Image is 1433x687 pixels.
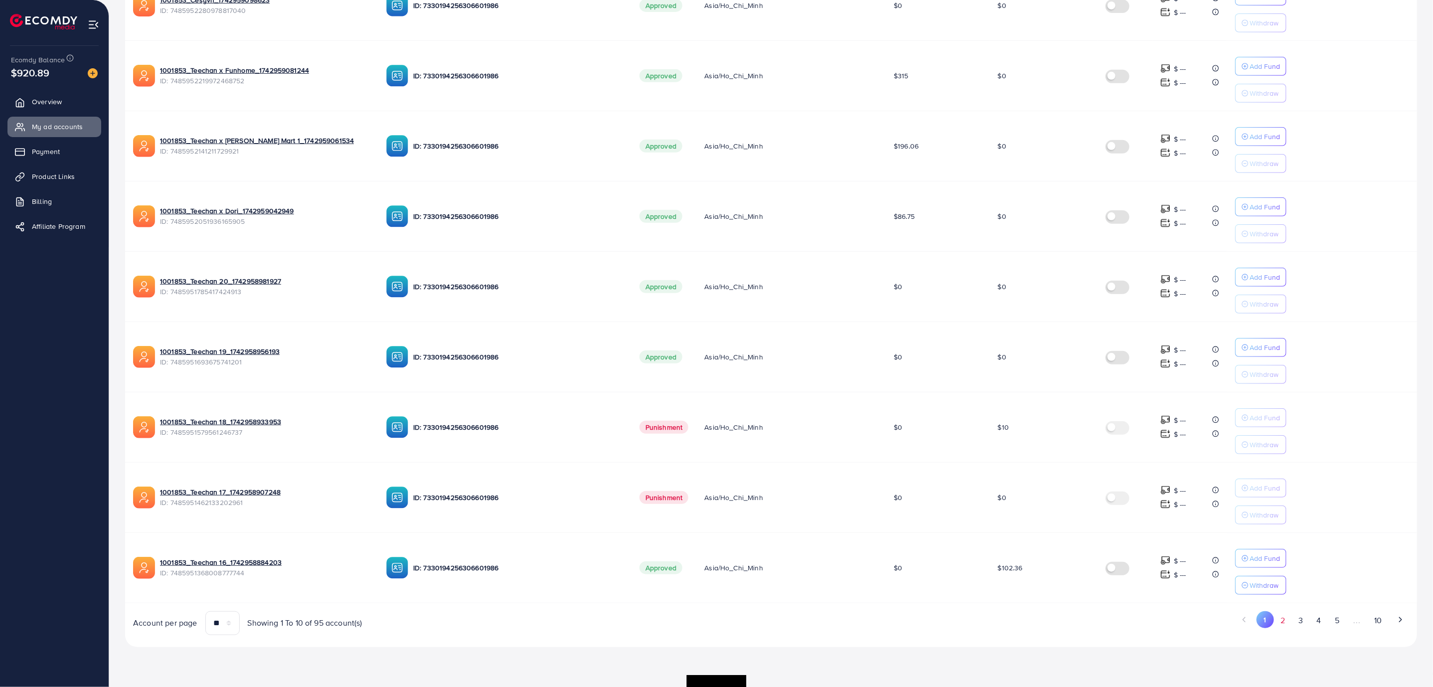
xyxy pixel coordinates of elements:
button: Go to page 4 [1310,611,1328,630]
span: ID: 7485951785417424913 [160,287,370,297]
p: ID: 7330194256306601986 [413,421,624,433]
p: $ --- [1174,485,1186,497]
button: Withdraw [1235,295,1286,314]
div: <span class='underline'>1001853_Teechan 20_1742958981927</span></br>7485951785417424913 [160,276,370,297]
iframe: Chat [1391,642,1426,680]
img: top-up amount [1160,415,1171,425]
span: $0 [894,282,902,292]
button: Add Fund [1235,479,1286,498]
div: <span class='underline'>1001853_Teechan 17_1742958907248</span></br>7485951462133202961 [160,487,370,508]
a: 1001853_Teechan 20_1742958981927 [160,276,281,286]
img: ic-ads-acc.e4c84228.svg [133,487,155,509]
p: Withdraw [1250,298,1278,310]
img: top-up amount [1160,218,1171,228]
p: Add Fund [1250,482,1280,494]
p: Withdraw [1250,579,1278,591]
span: Asia/Ho_Chi_Minh [704,282,763,292]
span: $0 [894,493,902,503]
button: Withdraw [1235,365,1286,384]
span: $196.06 [894,141,919,151]
p: Withdraw [1250,368,1278,380]
span: $86.75 [894,211,915,221]
a: 1001853_Teechan x Dori_1742959042949 [160,206,294,216]
p: $ --- [1174,288,1186,300]
button: Withdraw [1235,576,1286,595]
p: Withdraw [1250,17,1278,29]
img: menu [88,19,99,30]
span: Punishment [639,491,689,504]
span: My ad accounts [32,122,83,132]
p: Withdraw [1250,87,1278,99]
p: Add Fund [1250,271,1280,283]
div: <span class='underline'>1001853_Teechan 19_1742958956193</span></br>7485951693675741201 [160,346,370,367]
span: $920.89 [11,65,49,80]
span: $0 [998,141,1006,151]
span: ID: 7485951579561246737 [160,427,370,437]
p: Withdraw [1250,228,1278,240]
button: Go to page 2 [1274,611,1292,630]
span: $0 [894,0,902,10]
span: $0 [894,422,902,432]
span: Approved [639,280,682,293]
img: top-up amount [1160,358,1171,369]
p: $ --- [1174,569,1186,581]
button: Withdraw [1235,224,1286,243]
span: Approved [639,210,682,223]
button: Add Fund [1235,408,1286,427]
a: Overview [7,92,101,112]
button: Add Fund [1235,57,1286,76]
span: Asia/Ho_Chi_Minh [704,141,763,151]
p: $ --- [1174,358,1186,370]
div: <span class='underline'>1001853_Teechan x Ngọc Anh Mart 1_1742959061534</span></br>74859521412117... [160,136,370,156]
p: Add Fund [1250,60,1280,72]
span: ID: 7485951462133202961 [160,498,370,508]
img: top-up amount [1160,63,1171,74]
span: Affiliate Program [32,221,85,231]
div: <span class='underline'>1001853_Teechan 18_1742958933953</span></br>7485951579561246737 [160,417,370,437]
button: Go to page 5 [1328,611,1346,630]
p: ID: 7330194256306601986 [413,351,624,363]
a: My ad accounts [7,117,101,137]
span: ID: 7485951368008777744 [160,568,370,578]
button: Withdraw [1235,506,1286,524]
img: top-up amount [1160,288,1171,299]
img: logo [10,14,77,29]
img: ic-ba-acc.ded83a64.svg [386,205,408,227]
a: Payment [7,142,101,162]
span: Approved [639,350,682,363]
span: Approved [639,561,682,574]
span: Payment [32,147,60,157]
p: Withdraw [1250,439,1278,451]
p: ID: 7330194256306601986 [413,492,624,504]
img: ic-ba-acc.ded83a64.svg [386,416,408,438]
p: Add Fund [1250,412,1280,424]
span: $0 [998,211,1006,221]
span: ID: 7485952051936165905 [160,216,370,226]
img: top-up amount [1160,429,1171,439]
p: $ --- [1174,147,1186,159]
p: Add Fund [1250,552,1280,564]
a: 1001853_Teechan 19_1742958956193 [160,346,280,356]
span: Punishment [639,421,689,434]
p: $ --- [1174,344,1186,356]
img: top-up amount [1160,344,1171,355]
img: ic-ads-acc.e4c84228.svg [133,205,155,227]
img: top-up amount [1160,274,1171,285]
button: Go to page 3 [1292,611,1310,630]
p: ID: 7330194256306601986 [413,281,624,293]
span: Overview [32,97,62,107]
img: ic-ba-acc.ded83a64.svg [386,487,408,509]
p: $ --- [1174,203,1186,215]
ul: Pagination [779,611,1409,630]
p: $ --- [1174,428,1186,440]
span: $102.36 [998,563,1023,573]
button: Withdraw [1235,84,1286,103]
button: Add Fund [1235,127,1286,146]
p: $ --- [1174,133,1186,145]
span: Asia/Ho_Chi_Minh [704,0,763,10]
p: ID: 7330194256306601986 [413,70,624,82]
span: ID: 7485952219972468752 [160,76,370,86]
img: top-up amount [1160,134,1171,144]
p: Add Fund [1250,201,1280,213]
span: $0 [894,563,902,573]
